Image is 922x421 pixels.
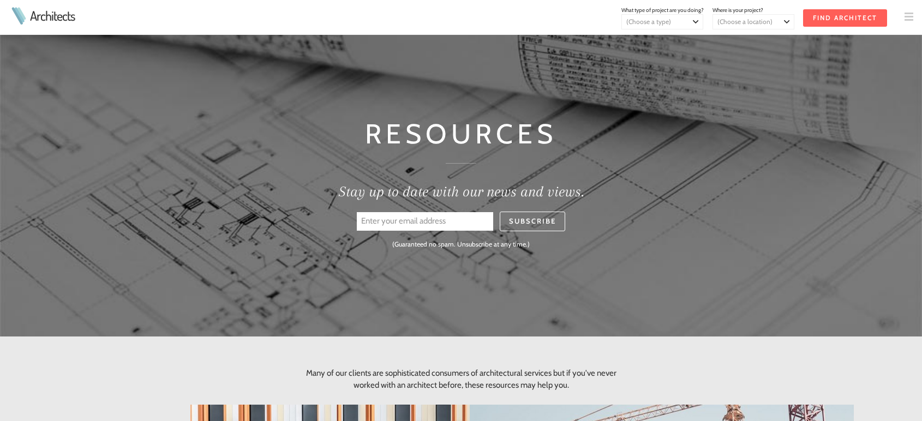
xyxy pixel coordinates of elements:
div: Many of our clients are sophisticated consumers of architectural services but if you've never wor... [294,367,628,392]
h1: Resources [199,113,723,154]
a: Architects [30,9,75,22]
input: Subscribe [500,212,565,231]
span: Where is your project? [713,7,763,14]
h2: Stay up to date with our news and views. [199,180,723,203]
img: Architects [9,7,28,25]
input: Find Architect [803,9,887,27]
div: (Guaranteed no spam. Unsubscribe at any time.) [199,239,723,249]
span: What type of project are you doing? [621,7,704,14]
